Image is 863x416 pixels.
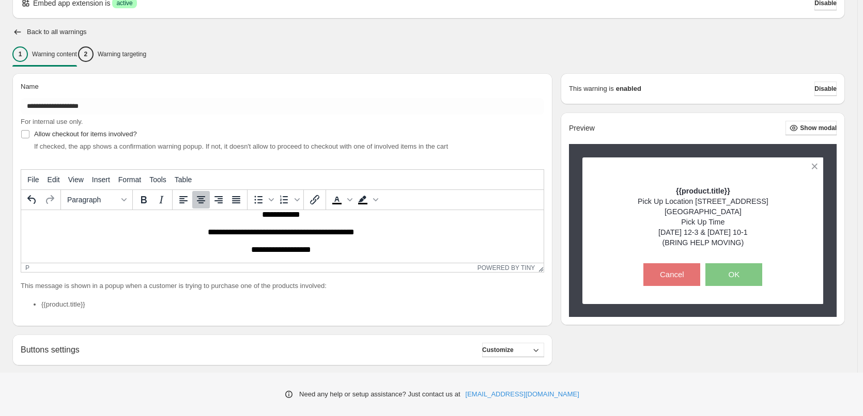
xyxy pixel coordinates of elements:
p: This warning is [569,84,614,94]
strong: enabled [616,84,641,94]
span: Name [21,83,39,90]
p: (BRING HELP MOVING) [638,237,768,248]
li: {{product.title}} [41,299,544,310]
p: Warning content [32,50,77,58]
p: [DATE] 12-3 & [DATE] 10-1 [638,227,768,237]
h2: Back to all warnings [27,28,87,36]
span: Table [175,175,192,184]
button: Bold [135,191,152,209]
span: Allow checkout for items involved? [34,130,137,138]
span: Show modal [800,124,837,132]
button: Align left [175,191,192,209]
button: Undo [23,191,41,209]
button: Align right [210,191,227,209]
span: Format [118,175,141,184]
span: Edit [48,175,60,184]
button: Align center [192,191,210,209]
button: Insert/edit link [306,191,323,209]
div: Resize [535,263,544,272]
span: Insert [92,175,110,184]
div: Background color [354,191,380,209]
div: Text color [328,191,354,209]
div: p [25,264,29,271]
div: Bullet list [250,191,275,209]
span: Paragraph [67,196,118,204]
p: This message is shown in a popup when a customer is trying to purchase one of the products involved: [21,281,544,291]
p: [GEOGRAPHIC_DATA] [638,206,768,217]
div: Numbered list [275,191,301,209]
h2: Preview [569,124,595,133]
span: If checked, the app shows a confirmation warning popup. If not, it doesn't allow to proceed to ch... [34,142,448,150]
button: OK [705,263,762,286]
span: For internal use only. [21,118,83,125]
iframe: Rich Text Area [21,210,544,263]
button: Show modal [785,121,837,135]
h2: Buttons settings [21,345,80,355]
p: Pick Up Location [STREET_ADDRESS] [638,196,768,206]
button: Disable [814,82,837,96]
button: 2Warning targeting [78,43,146,65]
strong: {{product.title}} [676,187,730,195]
p: Pick Up Time [638,217,768,227]
button: Formats [63,191,130,209]
span: File [27,175,39,184]
button: Cancel [643,263,700,286]
span: Disable [814,85,837,93]
div: 1 [12,46,28,62]
button: Italic [152,191,170,209]
div: 2 [78,46,94,62]
button: Customize [482,343,544,357]
p: Warning targeting [98,50,146,58]
button: Justify [227,191,245,209]
a: [EMAIL_ADDRESS][DOMAIN_NAME] [466,389,579,399]
a: Powered by Tiny [477,264,535,271]
span: View [68,175,84,184]
button: 1Warning content [12,43,77,65]
span: Customize [482,346,514,354]
button: Redo [41,191,58,209]
span: Tools [149,175,166,184]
